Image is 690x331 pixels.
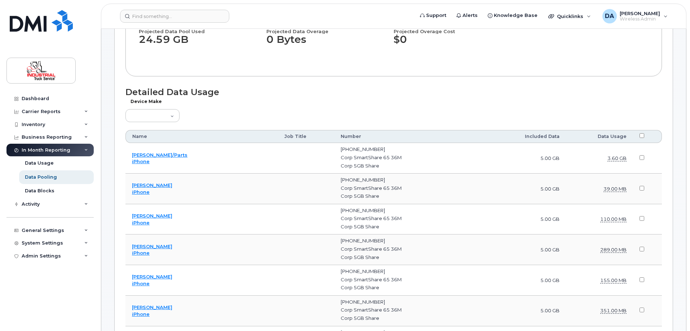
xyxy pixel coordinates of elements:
[341,207,483,214] div: [PHONE_NUMBER]
[132,250,150,256] a: iPhone
[341,185,483,192] div: Corp SmartShare 65 36M
[341,146,483,153] div: [PHONE_NUMBER]
[494,12,538,19] span: Knowledge Base
[266,34,388,53] dd: 0 Bytes
[341,176,483,183] div: [PHONE_NUMBER]
[543,9,596,23] div: Quicklinks
[483,8,543,23] a: Knowledge Base
[132,304,172,310] a: [PERSON_NAME]
[334,130,490,143] th: Number
[341,254,483,261] div: Corp 5GB Share
[130,99,162,104] label: Device Make
[341,223,483,230] div: Corp 5GB Share
[463,12,478,19] span: Alerts
[132,182,172,188] a: [PERSON_NAME]
[132,220,150,225] a: iPhone
[566,130,633,143] th: Data Usage
[490,130,566,143] th: Included Data
[490,265,566,296] td: 5.00 GB
[132,213,172,219] a: [PERSON_NAME]
[125,130,278,143] th: Name
[341,162,483,169] div: Corp 5GB Share
[607,155,627,161] dfn: Domestic Data: humanSize(row.domesticData)
[341,268,483,275] div: [PHONE_NUMBER]
[132,274,172,279] a: [PERSON_NAME]
[132,189,150,195] a: iPhone
[132,158,150,164] a: iPhone
[603,186,627,192] dfn: Domestic Data: humanSize(row.domesticData)
[415,8,451,23] a: Support
[490,174,566,204] td: 5.00 GB
[600,308,627,314] dfn: Domestic Data: humanSize(row.domesticData)
[341,299,483,305] div: [PHONE_NUMBER]
[605,12,614,21] span: DA
[600,216,627,222] dfn: Domestic Data: humanSize(row.domesticData)
[341,154,483,161] div: Corp SmartShare 65 36M
[341,276,483,283] div: Corp SmartShare 65 36M
[278,130,334,143] th: Job Title
[490,143,566,174] td: 5.00 GB
[139,34,260,53] dd: 24.59 GB
[120,10,229,23] input: Find something...
[341,237,483,244] div: [PHONE_NUMBER]
[132,281,150,286] a: iPhone
[132,152,187,158] a: [PERSON_NAME]/Parts
[341,215,483,222] div: Corp SmartShare 65 36M
[451,8,483,23] a: Alerts
[600,277,627,283] dfn: Domestic Data: humanSize(row.domesticData)
[125,87,662,97] h1: Detailed Data Usage
[426,12,446,19] span: Support
[490,234,566,265] td: 5.00 GB
[341,307,483,313] div: Corp SmartShare 65 36M
[341,284,483,291] div: Corp 5GB Share
[620,16,660,22] span: Wireless Admin
[490,204,566,235] td: 5.00 GB
[341,246,483,252] div: Corp SmartShare 65 36M
[132,243,172,249] a: [PERSON_NAME]
[597,9,673,23] div: Dale Allan
[557,13,583,19] span: Quicklinks
[620,10,660,16] span: [PERSON_NAME]
[394,34,521,53] dd: $0
[341,193,483,200] div: Corp 5GB Share
[600,247,627,253] dfn: Domestic Data: humanSize(row.domesticData)
[341,315,483,322] div: Corp 5GB Share
[490,296,566,326] td: 5.00 GB
[132,311,150,317] a: iPhone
